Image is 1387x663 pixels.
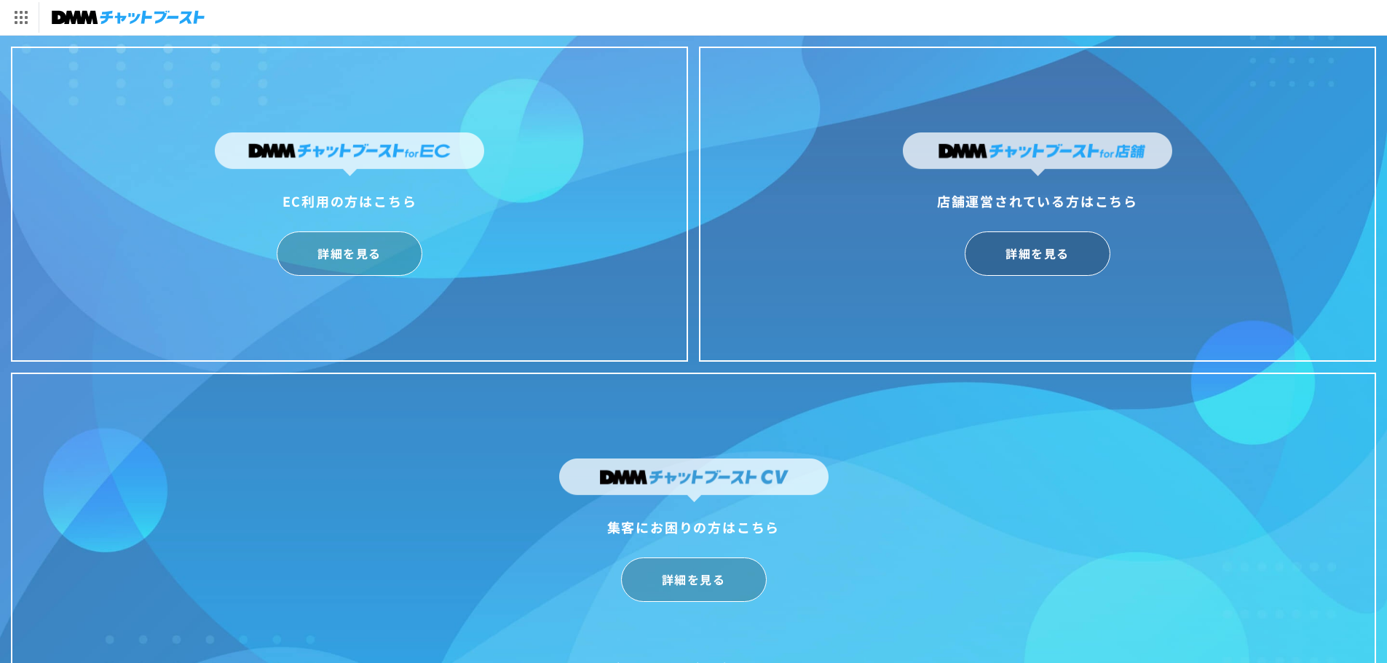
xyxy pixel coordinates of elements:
div: 店舗運営されている方はこちら [903,189,1172,213]
img: DMMチャットブーストfor店舗 [903,132,1172,176]
div: 集客にお困りの方はこちら [559,515,829,539]
a: 詳細を見る [965,231,1110,276]
a: 詳細を見る [277,231,422,276]
img: チャットブースト [52,7,205,28]
div: EC利用の方はこちら [215,189,484,213]
img: サービス [2,2,39,33]
img: DMMチャットブーストCV [559,458,829,502]
img: DMMチャットブーストforEC [215,132,484,176]
a: 詳細を見る [621,557,767,602]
